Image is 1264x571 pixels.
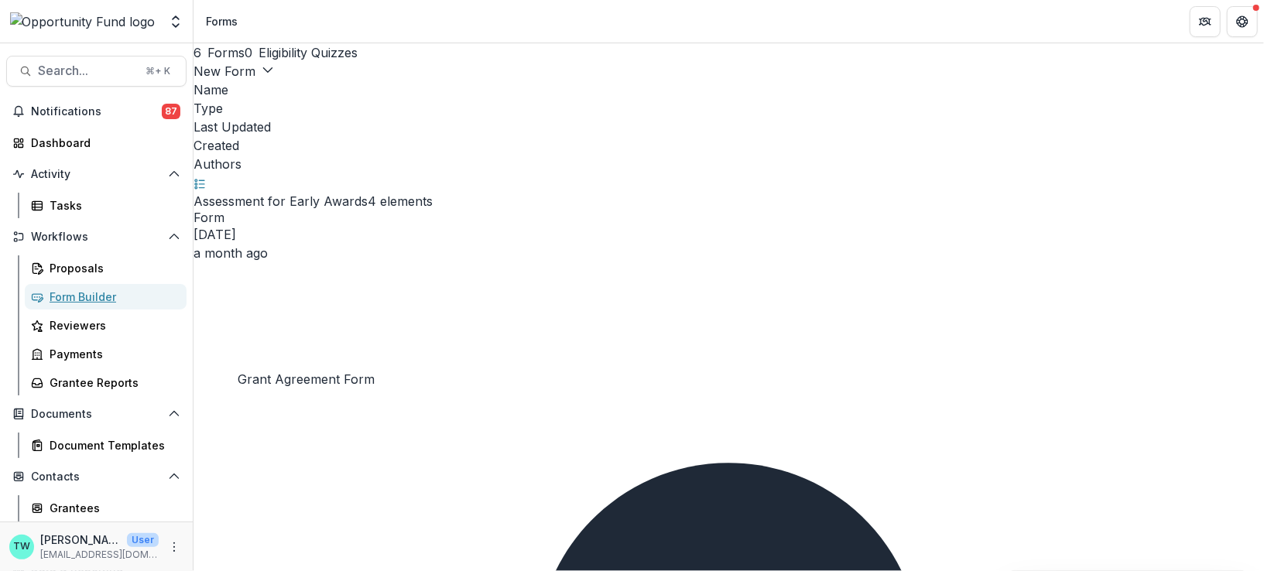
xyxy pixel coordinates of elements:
[194,43,245,62] button: Forms
[194,245,268,261] span: a month ago
[194,119,271,135] span: Last Updated
[194,227,236,242] span: [DATE]
[1227,6,1258,37] button: Get Help
[50,289,174,305] div: Form Builder
[25,193,187,218] a: Tasks
[6,162,187,186] button: Open Activity
[25,370,187,395] a: Grantee Reports
[25,284,187,309] a: Form Builder
[31,408,162,421] span: Documents
[6,224,187,249] button: Open Workflows
[31,105,162,118] span: Notifications
[6,402,187,426] button: Open Documents
[40,532,121,548] p: [PERSON_NAME]
[50,437,174,453] div: Document Templates
[31,168,162,181] span: Activity
[50,374,174,391] div: Grantee Reports
[31,470,162,484] span: Contacts
[194,46,201,60] span: 6
[194,101,223,116] span: Type
[25,433,187,458] a: Document Templates
[194,138,239,153] span: Created
[25,313,187,338] a: Reviewers
[38,63,136,78] span: Search...
[6,99,187,124] button: Notifications87
[142,63,173,80] div: ⌘ + K
[25,255,187,281] a: Proposals
[238,370,375,388] div: Grant Agreement Form
[40,548,159,562] p: [EMAIL_ADDRESS][DOMAIN_NAME]
[31,231,162,244] span: Workflows
[194,156,241,172] span: Authors
[194,62,274,80] button: New Form
[50,317,174,333] div: Reviewers
[368,193,433,209] span: 4 elements
[31,135,174,151] div: Dashboard
[200,10,244,32] nav: breadcrumb
[6,56,187,87] button: Search...
[194,82,228,97] span: Name
[245,43,358,62] button: Eligibility Quizzes
[206,13,238,29] div: Forms
[50,500,174,516] div: Grantees
[25,495,187,521] a: Grantees
[50,260,174,276] div: Proposals
[194,210,1264,225] span: Form
[13,542,30,552] div: Ti Wilhelm
[245,46,252,60] span: 0
[50,346,174,362] div: Payments
[6,130,187,156] a: Dashboard
[25,341,187,367] a: Payments
[1190,6,1221,37] button: Partners
[10,12,156,31] img: Opportunity Fund logo
[6,464,187,489] button: Open Contacts
[165,6,187,37] button: Open entity switcher
[50,197,174,214] div: Tasks
[162,104,180,119] span: 87
[127,533,159,547] p: User
[165,538,183,556] button: More
[194,193,368,209] a: Assessment for Early Awards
